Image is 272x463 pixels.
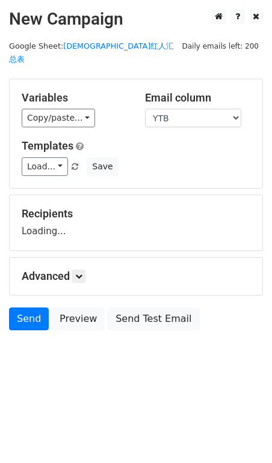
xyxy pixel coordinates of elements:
[145,91,250,104] h5: Email column
[178,41,263,50] a: Daily emails left: 200
[9,41,174,64] a: [DEMOGRAPHIC_DATA]红人汇总表
[52,307,105,330] a: Preview
[22,91,127,104] h5: Variables
[22,139,73,152] a: Templates
[87,157,118,176] button: Save
[108,307,199,330] a: Send Test Email
[22,207,250,238] div: Loading...
[9,307,49,330] a: Send
[9,41,174,64] small: Google Sheet:
[22,109,95,127] a: Copy/paste...
[22,207,250,220] h5: Recipients
[22,270,250,283] h5: Advanced
[178,40,263,53] span: Daily emails left: 200
[22,157,68,176] a: Load...
[9,9,263,29] h2: New Campaign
